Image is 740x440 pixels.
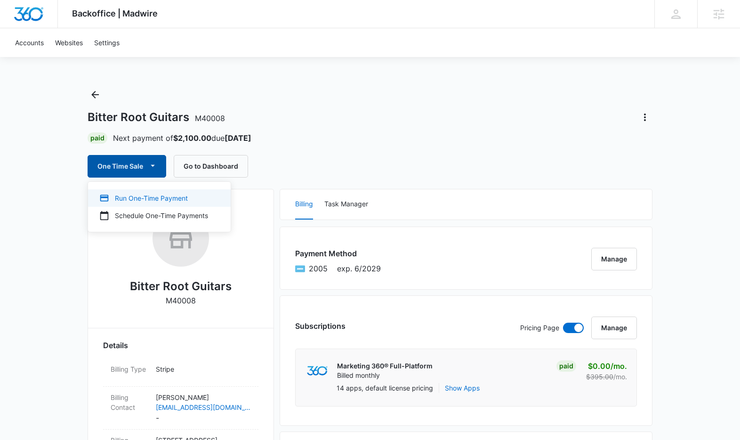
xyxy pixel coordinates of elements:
p: Pricing Page [520,323,559,333]
a: Websites [49,28,88,57]
div: Billing Contact[PERSON_NAME][EMAIL_ADDRESS][DOMAIN_NAME]- [103,387,258,430]
p: Stripe [156,364,251,374]
button: Billing [295,189,313,220]
a: [EMAIL_ADDRESS][DOMAIN_NAME] [156,402,251,412]
div: Schedule One-Time Payments [99,211,208,220]
dt: Billing Type [111,364,148,374]
button: Manage [591,317,637,339]
div: Billing TypeStripe [103,359,258,387]
dt: Billing Contact [111,392,148,412]
button: Manage [591,248,637,270]
span: exp. 6/2029 [337,263,381,274]
h1: Bitter Root Guitars [88,110,225,124]
p: 14 apps, default license pricing [337,383,433,393]
img: marketing360Logo [307,366,327,376]
button: Back [88,87,103,102]
s: $395.00 [586,373,613,381]
strong: [DATE] [225,133,251,143]
button: Task Manager [324,189,368,220]
h3: Payment Method [295,248,381,259]
strong: $2,100.00 [173,133,211,143]
button: Show Apps [445,383,480,393]
span: /mo. [611,361,627,371]
span: Backoffice | Madwire [72,8,158,18]
button: Schedule One-Time Payments [88,207,231,224]
p: $0.00 [583,360,627,372]
button: Run One-Time Payment [88,189,231,207]
div: Run One-Time Payment [99,193,208,203]
button: One Time Sale [88,155,166,178]
span: M40008 [195,114,225,123]
div: Paid [88,132,107,144]
dd: - [156,392,251,424]
h2: Bitter Root Guitars [130,278,232,295]
p: [PERSON_NAME] [156,392,251,402]
a: Accounts [9,28,49,57]
p: M40008 [166,295,196,306]
p: Next payment of due [113,132,251,144]
p: Marketing 360® Full-Platform [337,361,433,371]
span: /mo. [613,373,627,381]
span: Details [103,340,128,351]
div: Paid [556,360,576,372]
p: Billed monthly [337,371,433,380]
button: Go to Dashboard [174,155,248,178]
button: Actions [637,110,652,125]
span: American Express ending with [309,263,328,274]
a: Settings [88,28,125,57]
h3: Subscriptions [295,320,346,332]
